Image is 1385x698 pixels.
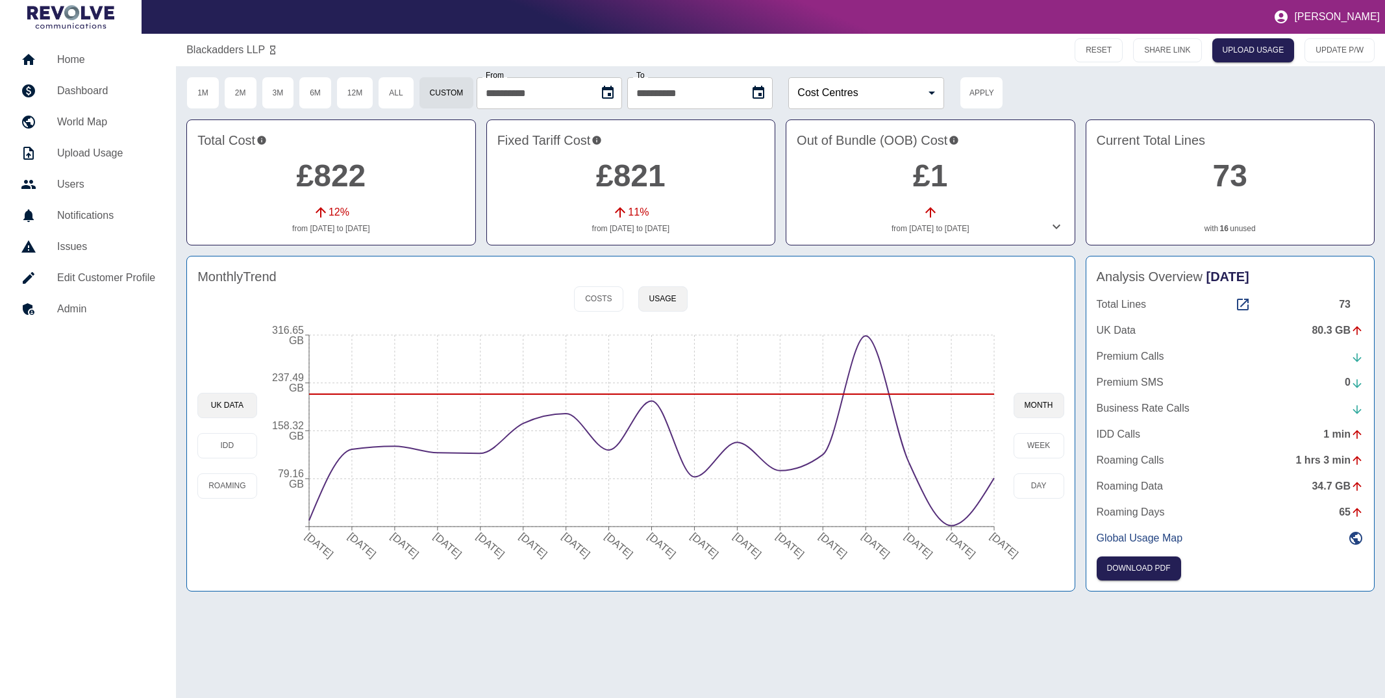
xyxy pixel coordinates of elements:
[197,267,277,286] h4: Monthly Trend
[288,382,303,393] tspan: GB
[1097,505,1165,520] p: Roaming Days
[197,393,256,418] button: UK Data
[688,530,721,560] tspan: [DATE]
[1220,223,1229,234] a: 16
[517,530,549,560] tspan: [DATE]
[1014,433,1064,458] button: week
[497,131,764,150] h4: Fixed Tariff Cost
[57,83,155,99] h5: Dashboard
[731,530,764,560] tspan: [DATE]
[329,205,349,220] p: 12 %
[1097,223,1364,234] p: with unused
[10,44,166,75] a: Home
[645,530,678,560] tspan: [DATE]
[197,131,464,150] h4: Total Cost
[297,158,366,193] a: £822
[288,430,303,442] tspan: GB
[1097,505,1364,520] a: Roaming Days65
[57,239,155,255] h5: Issues
[10,231,166,262] a: Issues
[1097,453,1364,468] a: Roaming Calls1 hrs 3 min
[1268,4,1385,30] button: [PERSON_NAME]
[1294,11,1380,23] p: [PERSON_NAME]
[486,71,504,79] label: From
[859,530,892,560] tspan: [DATE]
[945,530,977,560] tspan: [DATE]
[10,262,166,293] a: Edit Customer Profile
[197,473,256,499] button: Roaming
[1097,479,1163,494] p: Roaming Data
[1014,473,1064,499] button: day
[277,468,303,479] tspan: 79.16
[10,169,166,200] a: Users
[57,301,155,317] h5: Admin
[336,77,373,109] button: 12M
[474,530,506,560] tspan: [DATE]
[1097,375,1364,390] a: Premium SMS0
[272,325,304,336] tspan: 316.65
[1097,427,1141,442] p: IDD Calls
[774,530,806,560] tspan: [DATE]
[1097,323,1136,338] p: UK Data
[186,77,219,109] button: 1M
[596,158,666,193] a: £821
[256,131,267,150] svg: This is the total charges incurred from 20/07/2025 to 19/08/2025
[988,530,1020,560] tspan: [DATE]
[1312,323,1364,338] div: 80.3 GB
[797,131,1064,150] h4: Out of Bundle (OOB) Cost
[1097,323,1364,338] a: UK Data80.3 GB
[902,530,934,560] tspan: [DATE]
[1097,267,1364,286] h4: Analysis Overview
[1345,375,1364,390] div: 0
[949,131,959,150] svg: Costs outside of your fixed tariff
[378,77,414,109] button: All
[1097,349,1364,364] a: Premium Calls
[57,145,155,161] h5: Upload Usage
[197,433,256,458] button: IDD
[186,42,265,58] p: Blackadders LLP
[388,530,421,560] tspan: [DATE]
[1206,269,1249,284] span: [DATE]
[431,530,464,560] tspan: [DATE]
[1304,38,1375,62] button: UPDATE P/W
[603,530,635,560] tspan: [DATE]
[745,80,771,106] button: Choose date, selected date is 19 Aug 2025
[628,205,649,220] p: 11 %
[1339,505,1364,520] div: 65
[10,200,166,231] a: Notifications
[1097,479,1364,494] a: Roaming Data34.7 GB
[272,420,304,431] tspan: 158.32
[57,208,155,223] h5: Notifications
[1212,38,1295,62] a: UPLOAD USAGE
[497,223,764,234] p: from [DATE] to [DATE]
[197,223,464,234] p: from [DATE] to [DATE]
[1097,349,1164,364] p: Premium Calls
[1075,38,1123,62] button: RESET
[288,335,303,346] tspan: GB
[1296,453,1364,468] div: 1 hrs 3 min
[57,52,155,68] h5: Home
[1097,375,1164,390] p: Premium SMS
[57,177,155,192] h5: Users
[913,158,947,193] a: £1
[1097,530,1364,546] a: Global Usage Map
[10,75,166,106] a: Dashboard
[1097,401,1190,416] p: Business Rate Calls
[638,286,688,312] button: Usage
[57,270,155,286] h5: Edit Customer Profile
[10,138,166,169] a: Upload Usage
[224,77,257,109] button: 2M
[345,530,378,560] tspan: [DATE]
[1097,556,1181,580] button: Click here to download the most recent invoice. If the current month’s invoice is unavailable, th...
[1097,131,1364,150] h4: Current Total Lines
[1339,297,1364,312] div: 73
[1097,530,1183,546] p: Global Usage Map
[1312,479,1364,494] div: 34.7 GB
[1097,401,1364,416] a: Business Rate Calls
[574,286,623,312] button: Costs
[1097,297,1147,312] p: Total Lines
[299,77,332,109] button: 6M
[419,77,475,109] button: Custom
[10,293,166,325] a: Admin
[272,372,304,383] tspan: 237.49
